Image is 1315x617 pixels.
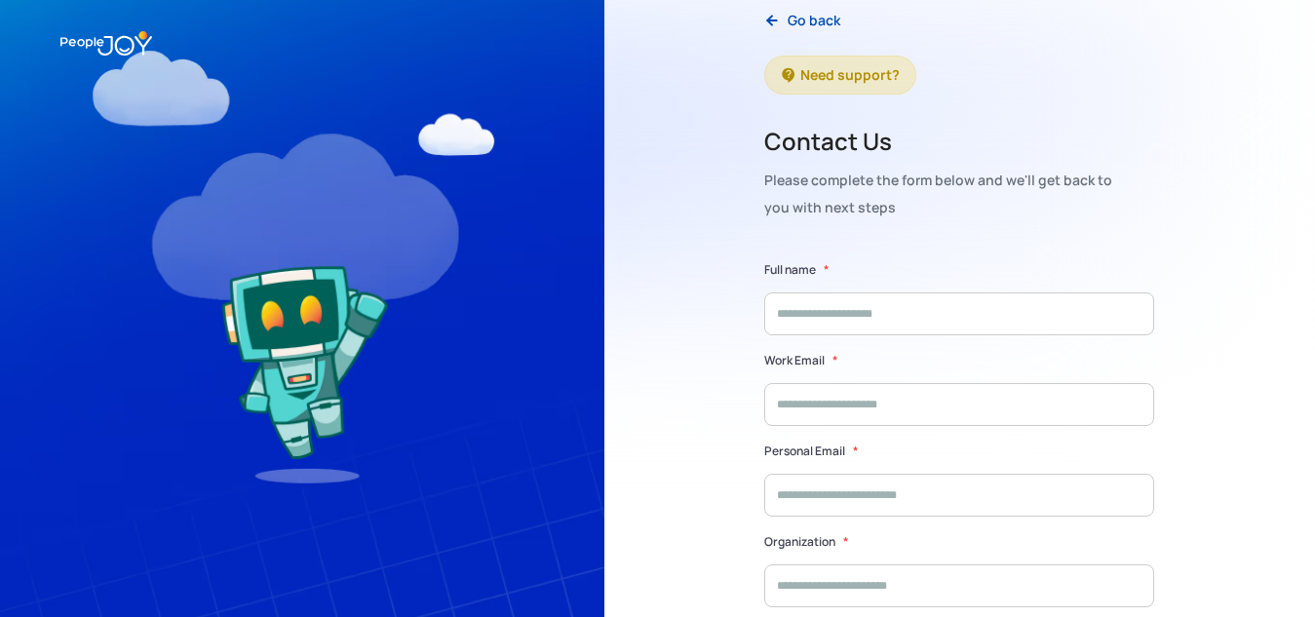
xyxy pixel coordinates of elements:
[764,126,1115,157] h2: Contact Us
[764,532,835,552] label: Organization
[800,61,900,89] div: Need support?
[788,11,840,30] div: Go back
[764,442,845,461] label: Personal Email
[764,351,825,370] label: Work Email
[764,260,816,280] label: Full name
[764,167,1115,221] div: Please complete the form below and we'll get back to you with next steps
